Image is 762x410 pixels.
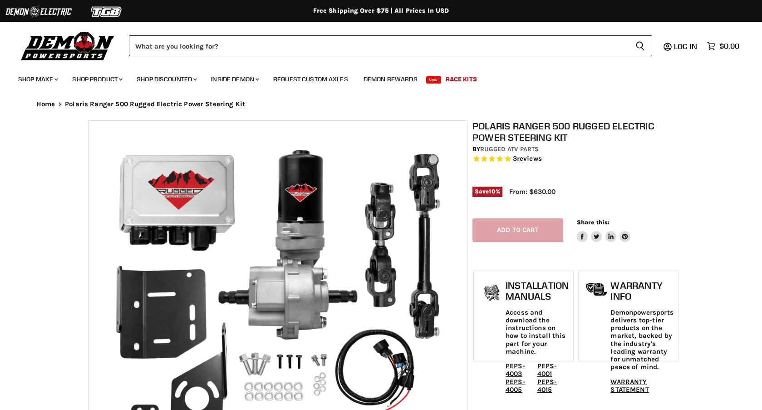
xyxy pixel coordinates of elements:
[481,282,503,305] img: install_manual-icon.png
[357,70,424,89] a: Demon Rewards
[585,282,608,296] img: warranty-icon.png
[628,35,652,56] button: Search
[537,378,557,394] a: PEPS-4015
[18,30,118,62] img: Demon Powersports
[610,378,649,394] a: WARRANTY STATEMENT
[36,100,55,108] a: Home
[670,42,703,50] a: Log in
[472,154,679,164] span: Rated 4.7 out of 5 stars 3 reviews
[610,309,673,371] p: Demonpowersports delivers top-tier products on the market, backed by the industry's leading warra...
[426,76,442,84] span: New!
[204,70,265,89] a: Inside Demon
[506,362,526,378] a: PEPS-4003
[11,70,64,89] a: Shop Make
[65,100,245,108] span: Polaris Ranger 500 Rugged Electric Power Steering Kit
[506,378,526,394] a: PEPS-4005
[489,188,495,195] span: 10
[506,309,569,356] p: Access and download the instructions on how to install this part for your machine.
[577,218,631,242] aside: Share this:
[577,219,610,226] span: Share this:
[513,155,542,163] span: 3 reviews
[266,70,355,89] a: Request Custom Axles
[703,40,744,53] a: $0.00
[5,3,73,20] img: Demon Electric Logo 2
[480,145,539,153] a: Rugged ATV Parts
[130,70,202,89] a: Shop Discounted
[537,362,557,378] a: PEPS-4001
[472,187,502,197] span: Save %
[674,42,697,51] span: Log in
[439,70,484,89] a: Race Kits
[129,35,628,56] input: Search
[610,280,673,301] h1: Warranty Info
[18,7,744,15] div: Free Shipping Over $75 | All Prices In USD
[472,144,679,154] div: by
[506,280,569,301] h1: Installation Manuals
[509,188,556,196] span: From: $630.00
[129,35,652,56] form: Product
[719,42,739,50] span: $0.00
[472,120,679,143] h1: Polaris Ranger 500 Rugged Electric Power Steering Kit
[11,66,737,89] ul: Main menu
[65,70,128,89] a: Shop Product
[73,3,141,20] img: TGB Logo 2
[517,155,542,163] span: reviews
[18,100,744,108] nav: Breadcrumbs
